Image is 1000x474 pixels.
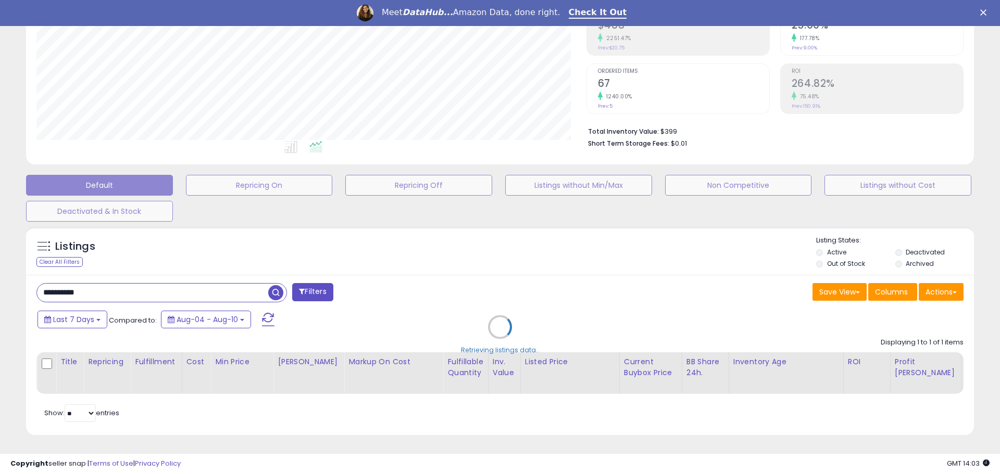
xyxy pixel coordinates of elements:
button: Deactivated & In Stock [26,201,173,222]
b: Short Term Storage Fees: [588,139,669,148]
small: 75.48% [796,93,819,100]
small: Prev: 9.00% [792,45,817,51]
b: Total Inventory Value: [588,127,659,136]
a: Check It Out [569,7,627,19]
span: 2025-08-18 14:03 GMT [947,458,990,468]
a: Terms of Use [89,458,133,468]
i: DataHub... [403,7,453,17]
button: Default [26,175,173,196]
button: Listings without Min/Max [505,175,652,196]
button: Non Competitive [665,175,812,196]
button: Repricing On [186,175,333,196]
div: seller snap | | [10,459,181,469]
span: ROI [792,69,963,74]
h2: 25.00% [792,19,963,33]
button: Listings without Cost [824,175,971,196]
img: Profile image for Georgie [357,5,373,21]
a: Privacy Policy [135,458,181,468]
li: $399 [588,124,956,137]
div: Close [980,9,991,16]
div: Meet Amazon Data, done right. [382,7,560,18]
h2: 67 [598,78,769,92]
strong: Copyright [10,458,48,468]
button: Repricing Off [345,175,492,196]
small: Prev: 5 [598,103,612,109]
small: Prev: $20.75 [598,45,624,51]
small: 177.78% [796,34,820,42]
h2: $488 [598,19,769,33]
div: Retrieving listings data.. [461,345,539,354]
span: Ordered Items [598,69,769,74]
span: $0.01 [671,138,687,148]
h2: 264.82% [792,78,963,92]
small: Prev: 150.91% [792,103,820,109]
small: 1240.00% [603,93,632,100]
small: 2251.47% [603,34,631,42]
